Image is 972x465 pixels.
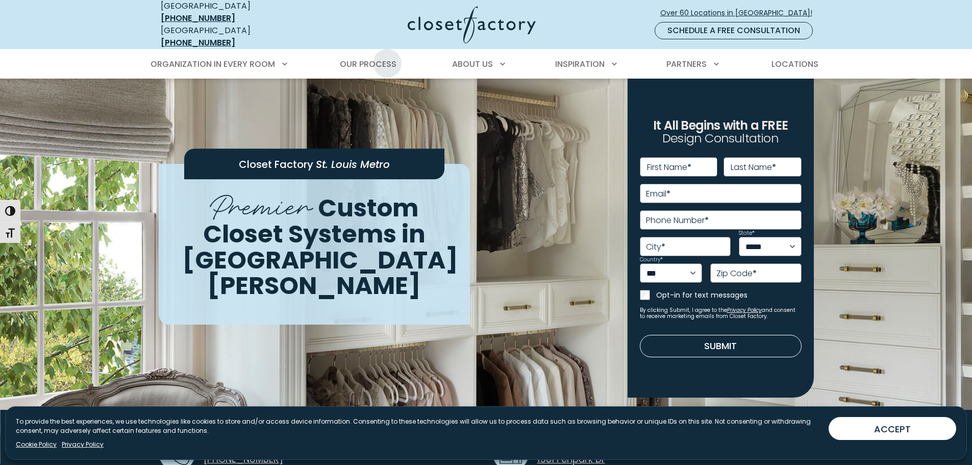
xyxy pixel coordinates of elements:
[646,216,709,225] label: Phone Number
[640,307,802,320] small: By clicking Submit, I agree to the and consent to receive marketing emails from Closet Factory.
[640,335,802,357] button: Submit
[739,231,755,236] label: State
[210,180,312,227] span: Premier
[640,257,663,262] label: Country
[666,58,707,70] span: Partners
[203,191,426,251] span: Custom Closet Systems in
[716,270,757,278] label: Zip Code
[662,130,779,147] span: Design Consultation
[656,290,802,300] label: Opt-in for text messages
[647,163,691,172] label: First Name
[727,306,762,314] a: Privacy Policy
[16,440,57,449] a: Cookie Policy
[655,22,813,39] a: Schedule a Free Consultation
[660,8,820,18] span: Over 60 Locations in [GEOGRAPHIC_DATA]!
[239,157,313,172] span: Closet Factory
[731,163,776,172] label: Last Name
[161,25,309,49] div: [GEOGRAPHIC_DATA]
[452,58,493,70] span: About Us
[408,6,536,43] img: Closet Factory Logo
[161,37,235,48] a: [PHONE_NUMBER]
[660,4,821,22] a: Over 60 Locations in [GEOGRAPHIC_DATA]!
[646,243,665,251] label: City
[16,417,820,435] p: To provide the best experiences, we use technologies like cookies to store and/or access device i...
[62,440,104,449] a: Privacy Policy
[555,58,605,70] span: Inspiration
[161,12,235,24] a: [PHONE_NUMBER]
[771,58,818,70] span: Locations
[340,58,396,70] span: Our Process
[829,417,956,440] button: ACCEPT
[316,157,390,172] span: St. Louis Metro
[143,50,829,79] nav: Primary Menu
[182,242,458,303] span: [GEOGRAPHIC_DATA][PERSON_NAME]
[653,117,788,134] span: It All Begins with a FREE
[646,190,670,198] label: Email
[151,58,275,70] span: Organization in Every Room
